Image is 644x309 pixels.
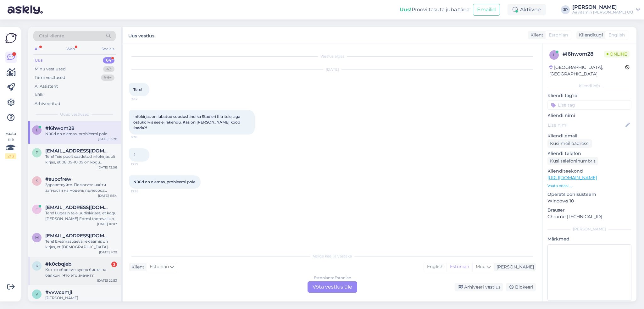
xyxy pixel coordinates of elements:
span: s [36,179,38,183]
div: Tere! E-esmaspäeva reklaamis on kirjas, et [DEMOGRAPHIC_DATA] rakendub ka filtritele. Samas, [PER... [45,239,117,250]
span: p [36,150,38,155]
span: piret.kattai@gmail.com [45,148,111,154]
div: Aktiivne [508,4,546,15]
p: Kliendi telefon [547,150,631,157]
span: #vvwcxmjl [45,290,72,295]
label: Uus vestlus [128,31,154,39]
span: 9:36 [131,135,154,140]
img: Askly Logo [5,32,17,44]
span: triin.nuut@gmail.com [45,205,111,210]
div: [PERSON_NAME] [572,5,633,10]
p: Kliendi tag'id [547,92,631,99]
div: Tere! Lugesin teie uudiskirjast, et kogu [PERSON_NAME] Formi tootevalik on 20% soodsamalt alates ... [45,210,117,222]
span: Otsi kliente [39,33,64,39]
input: Lisa nimi [548,122,624,129]
div: Socials [100,45,116,53]
a: [PERSON_NAME]Airvitamin [PERSON_NAME] OÜ [572,5,640,15]
div: All [33,45,41,53]
p: Kliendi email [547,133,631,139]
span: Online [604,51,630,58]
div: Tiimi vestlused [35,74,65,81]
span: m [35,235,39,240]
p: Kliendi nimi [547,112,631,119]
div: JP [561,5,570,14]
div: Klient [129,264,144,270]
span: l [553,52,555,57]
b: Uus! [400,7,412,13]
span: #k0cbqjeb [45,261,71,267]
div: [DATE] 13:28 [98,137,117,141]
span: Nüüd on olemas, probleemi pole. [133,179,196,184]
div: # l6hwom28 [563,50,604,58]
div: 64 [103,57,114,63]
span: v [36,292,38,296]
div: Küsi meiliaadressi [547,139,592,148]
div: Vaata siia [5,131,16,159]
span: 13:28 [131,189,154,194]
div: [PERSON_NAME] [45,295,117,301]
p: Märkmed [547,236,631,242]
div: Web [65,45,76,53]
span: Infokirjas on lubatud soodushind ka Stadleri filtritele, aga ostukorvis see ei rakendu. Kas on [P... [133,114,241,130]
div: Uus [35,57,43,63]
span: Uued vestlused [60,112,89,117]
div: Estonian to Estonian [314,275,351,281]
div: 99+ [101,74,114,81]
p: Operatsioonisüsteem [547,191,631,198]
div: Minu vestlused [35,66,66,72]
span: 9:34 [131,97,154,101]
div: Kliendi info [547,83,631,89]
div: Proovi tasuta juba täna: [400,6,470,14]
div: [DATE] 12:06 [97,165,117,170]
div: [DATE] 11:54 [98,193,117,198]
p: Windows 10 [547,198,631,204]
div: Küsi telefoninumbrit [547,157,598,165]
span: Estonian [549,32,568,38]
div: [DATE] 9:29 [99,250,117,255]
div: [DATE] 10:07 [97,222,117,226]
div: Estonian [447,262,472,272]
span: k [36,263,38,268]
div: Blokeeri [506,283,536,291]
div: 2 / 3 [5,153,16,159]
span: #supcfrew [45,176,71,182]
div: Tere! Teie poolt saadetud infokirjas oli kirjas, et 08.09-10.09 on kogu [PERSON_NAME] Formi toote... [45,154,117,165]
div: Valige keel ja vastake [129,253,536,259]
span: 13:27 [131,162,154,167]
span: Muu [476,264,486,269]
div: [PERSON_NAME] [494,264,534,270]
div: [DATE] 22:53 [97,278,117,283]
div: Klient [528,32,543,38]
div: English [424,262,447,272]
span: #l6hwom28 [45,125,75,131]
div: Airvitamin [PERSON_NAME] OÜ [572,10,633,15]
div: Здравствуйте. Помогите найти запчасти на модель пылесоса Дайсон v12 [45,182,117,193]
div: [PERSON_NAME] [547,226,631,232]
div: 43 [103,66,114,72]
div: 2 [111,262,117,267]
div: [DATE] [129,67,536,72]
p: Chrome [TECHNICAL_ID] [547,213,631,220]
div: Võta vestlus üle [308,281,357,293]
p: Vaata edasi ... [547,183,631,189]
p: Brauser [547,207,631,213]
div: Кто-то сбросил кусок бинта на балкон . Что это значит? [45,267,117,278]
span: Tere! [133,87,142,92]
button: Emailid [473,4,500,16]
div: [DATE] 16:44 [97,301,117,306]
div: Arhiveeritud [35,101,60,107]
div: AI Assistent [35,83,58,90]
a: [URL][DOMAIN_NAME] [547,175,597,180]
div: Klienditugi [576,32,603,38]
p: Klienditeekond [547,168,631,174]
span: ? [133,152,136,157]
div: Arhiveeri vestlus [455,283,503,291]
div: Vestlus algas [129,53,536,59]
div: Nüüd on olemas, probleemi pole. [45,131,117,137]
span: merilin686@hotmail.com [45,233,111,239]
span: English [608,32,625,38]
div: Kõik [35,92,44,98]
span: l [36,128,38,132]
input: Lisa tag [547,100,631,110]
div: [GEOGRAPHIC_DATA], [GEOGRAPHIC_DATA] [549,64,625,77]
